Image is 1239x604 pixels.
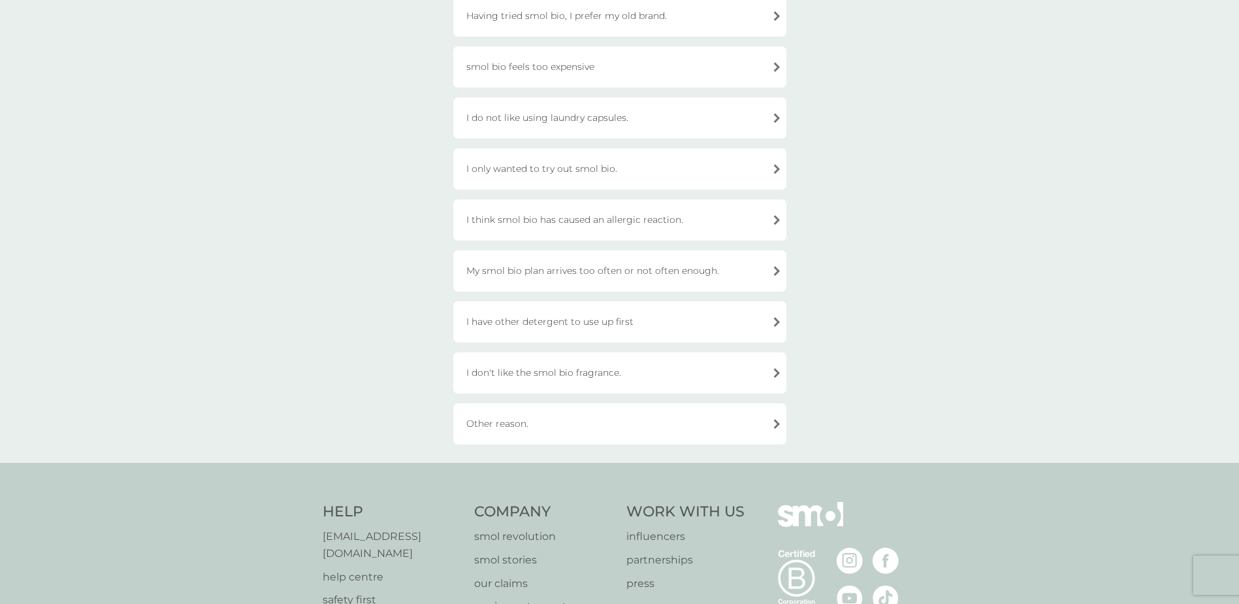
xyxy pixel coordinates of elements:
[453,250,786,292] div: My smol bio plan arrives too often or not often enough.
[626,528,745,545] a: influencers
[626,552,745,569] a: partnerships
[778,502,843,546] img: smol
[323,569,462,586] a: help centre
[453,199,786,241] div: I think smol bio has caused an allergic reaction.
[453,46,786,88] div: smol bio feels too expensive
[453,148,786,190] div: I only wanted to try out smol bio.
[323,502,462,522] h4: Help
[873,548,899,574] img: visit the smol Facebook page
[837,548,863,574] img: visit the smol Instagram page
[323,528,462,562] a: [EMAIL_ADDRESS][DOMAIN_NAME]
[474,528,613,545] a: smol revolution
[453,352,786,394] div: I don't like the smol bio fragrance.
[474,552,613,569] a: smol stories
[453,301,786,343] div: I have other detergent to use up first
[474,502,613,522] h4: Company
[626,502,745,522] h4: Work With Us
[453,97,786,139] div: I do not like using laundry capsules.
[453,403,786,445] div: Other reason.
[474,575,613,592] a: our claims
[626,575,745,592] a: press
